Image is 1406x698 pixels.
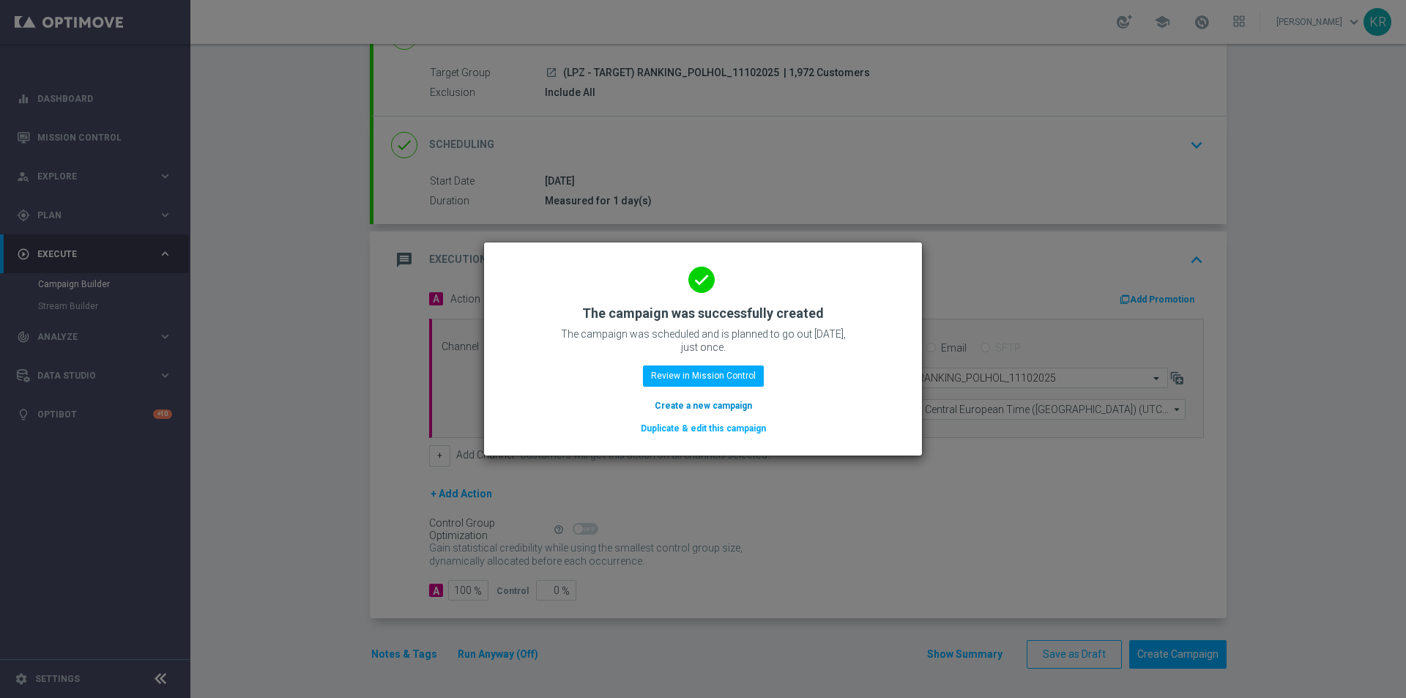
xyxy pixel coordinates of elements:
[653,398,754,414] button: Create a new campaign
[688,267,715,293] i: done
[639,420,767,437] button: Duplicate & edit this campaign
[643,365,764,386] button: Review in Mission Control
[582,305,824,322] h2: The campaign was successfully created
[557,327,849,354] p: The campaign was scheduled and is planned to go out [DATE], just once.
